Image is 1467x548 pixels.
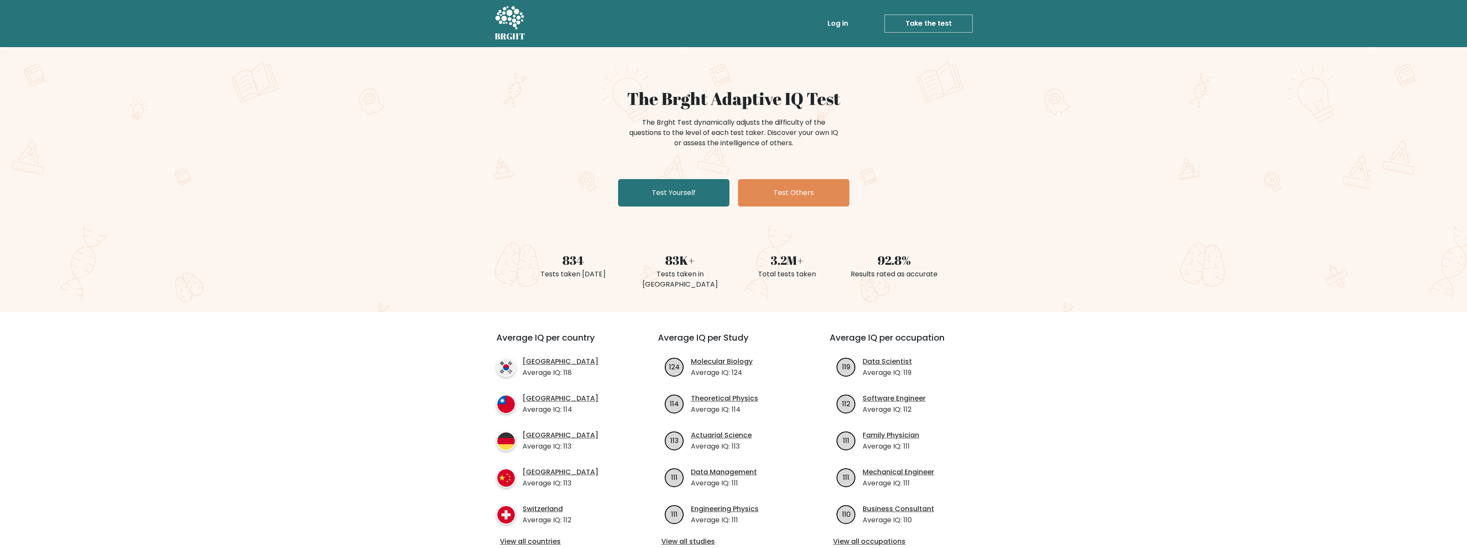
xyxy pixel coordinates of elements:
p: Average IQ: 111 [863,441,919,452]
a: Switzerland [523,504,571,514]
h1: The Brght Adaptive IQ Test [525,88,943,109]
text: 112 [842,398,850,408]
a: Test Others [738,179,849,207]
a: View all occupations [833,536,977,547]
text: 111 [843,435,849,445]
img: country [496,468,516,488]
a: Actuarial Science [691,430,752,440]
a: [GEOGRAPHIC_DATA] [523,430,598,440]
text: 119 [842,362,850,371]
div: Total tests taken [739,269,836,279]
a: Data Scientist [863,356,912,367]
a: Log in [824,15,852,32]
a: Business Consultant [863,504,934,514]
h3: Average IQ per Study [658,332,809,353]
text: 124 [669,362,680,371]
div: 834 [525,251,621,269]
p: Average IQ: 113 [523,441,598,452]
a: Mechanical Engineer [863,467,934,477]
a: Family Physician [863,430,919,440]
text: 110 [842,509,851,519]
img: country [496,395,516,414]
p: Average IQ: 114 [523,404,598,415]
text: 111 [671,472,678,482]
text: 114 [670,398,679,408]
p: Average IQ: 111 [863,478,934,488]
div: Tests taken in [GEOGRAPHIC_DATA] [632,269,729,290]
a: Molecular Biology [691,356,753,367]
div: Results rated as accurate [846,269,943,279]
a: Test Yourself [618,179,729,207]
div: The Brght Test dynamically adjusts the difficulty of the questions to the level of each test take... [627,117,841,148]
p: Average IQ: 111 [691,478,757,488]
div: Tests taken [DATE] [525,269,621,279]
a: Software Engineer [863,393,926,404]
a: Take the test [884,15,973,33]
h3: Average IQ per occupation [830,332,981,353]
p: Average IQ: 114 [691,404,758,415]
img: country [496,505,516,524]
h3: Average IQ per country [496,332,627,353]
text: 111 [671,509,678,519]
p: Average IQ: 119 [863,368,912,378]
a: Data Management [691,467,757,477]
a: [GEOGRAPHIC_DATA] [523,356,598,367]
img: country [496,431,516,451]
p: Average IQ: 113 [523,478,598,488]
text: 113 [670,435,678,445]
p: Average IQ: 113 [691,441,752,452]
p: Average IQ: 110 [863,515,934,525]
div: 92.8% [846,251,943,269]
img: country [496,358,516,377]
h5: BRGHT [495,31,526,42]
a: [GEOGRAPHIC_DATA] [523,467,598,477]
div: 3.2M+ [739,251,836,269]
p: Average IQ: 111 [691,515,759,525]
p: Average IQ: 112 [523,515,571,525]
a: Engineering Physics [691,504,759,514]
p: Average IQ: 118 [523,368,598,378]
p: Average IQ: 124 [691,368,753,378]
a: View all studies [661,536,806,547]
p: Average IQ: 112 [863,404,926,415]
a: Theoretical Physics [691,393,758,404]
text: 111 [843,472,849,482]
a: BRGHT [495,3,526,44]
a: [GEOGRAPHIC_DATA] [523,393,598,404]
a: View all countries [500,536,624,547]
div: 83K+ [632,251,729,269]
